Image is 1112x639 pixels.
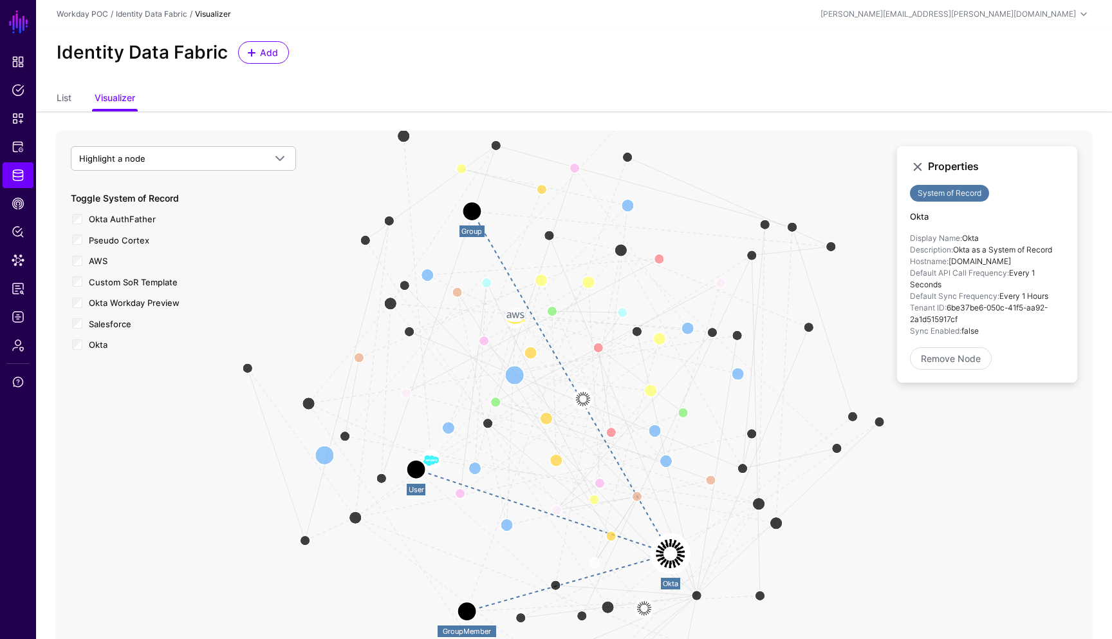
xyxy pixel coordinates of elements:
h2: Identity Data Fabric [57,42,228,64]
a: Data Lens [3,247,33,273]
span: Support [12,376,24,388]
li: Every 1 Seconds [910,267,1064,291]
a: CAEP Hub [3,191,33,216]
span: Custom SoR Template [89,277,178,287]
li: 6be37be6-050c-41f5-aa92-2a1d515917cf [910,302,1064,325]
span: Protected Systems [12,140,24,153]
text: Group [461,227,482,236]
span: Add [259,46,280,59]
a: Add [238,41,289,64]
a: Protected Systems [3,134,33,160]
strong: Sync Enabled: [910,326,961,336]
strong: Default API Call Frequency: [910,268,1009,278]
span: Reports [12,282,24,295]
a: List [57,87,71,111]
a: Identity Data Fabric [116,9,187,19]
text: GroupMember [443,627,491,636]
strong: Description: [910,245,953,254]
h4: Okta [910,212,1064,222]
strong: Display Name: [910,233,962,243]
li: Okta as a System of Record [910,244,1064,256]
span: System of Record [910,185,989,202]
a: SGNL [8,8,30,36]
text: User [409,485,424,494]
span: Data Lens [12,254,24,267]
span: Admin [12,339,24,352]
span: Policies [12,84,24,97]
span: Salesforce [89,319,131,329]
div: [PERSON_NAME][EMAIL_ADDRESS][PERSON_NAME][DOMAIN_NAME] [820,8,1076,20]
a: Reports [3,276,33,301]
a: Dashboard [3,49,33,75]
a: Visualizer [95,87,135,111]
h3: Properties [928,160,1064,173]
strong: Tenant ID: [910,303,947,312]
a: Remove Node [910,347,992,370]
span: Policy Lens [12,225,24,238]
span: Okta [89,339,107,350]
strong: Default Sync Frequency: [910,291,999,301]
a: Identity Data Fabric [3,162,33,188]
span: CAEP Hub [12,197,24,210]
a: Policy Lens [3,219,33,245]
span: Dashboard [12,55,24,68]
a: Logs [3,304,33,330]
li: [DOMAIN_NAME] [910,256,1064,267]
a: Policies [3,77,33,103]
span: Snippets [12,112,24,125]
a: Snippets [3,106,33,131]
div: / [108,8,116,20]
span: Okta Workday Preview [89,298,180,308]
li: Okta [910,233,1064,244]
strong: Hostname: [910,256,949,266]
span: AWS [89,256,107,266]
div: / [187,8,195,20]
a: Admin [3,332,33,358]
span: Okta AuthFather [89,214,156,224]
text: Okta [663,579,678,588]
span: Logs [12,310,24,323]
span: Highlight a node [79,153,145,164]
li: Every 1 Hours [910,291,1064,302]
span: Pseudo Cortex [89,235,149,245]
li: false [910,325,1064,337]
strong: Visualizer [195,9,231,19]
span: Identity Data Fabric [12,169,24,182]
a: Workday POC [57,9,108,19]
label: Toggle System of Record [71,191,179,205]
